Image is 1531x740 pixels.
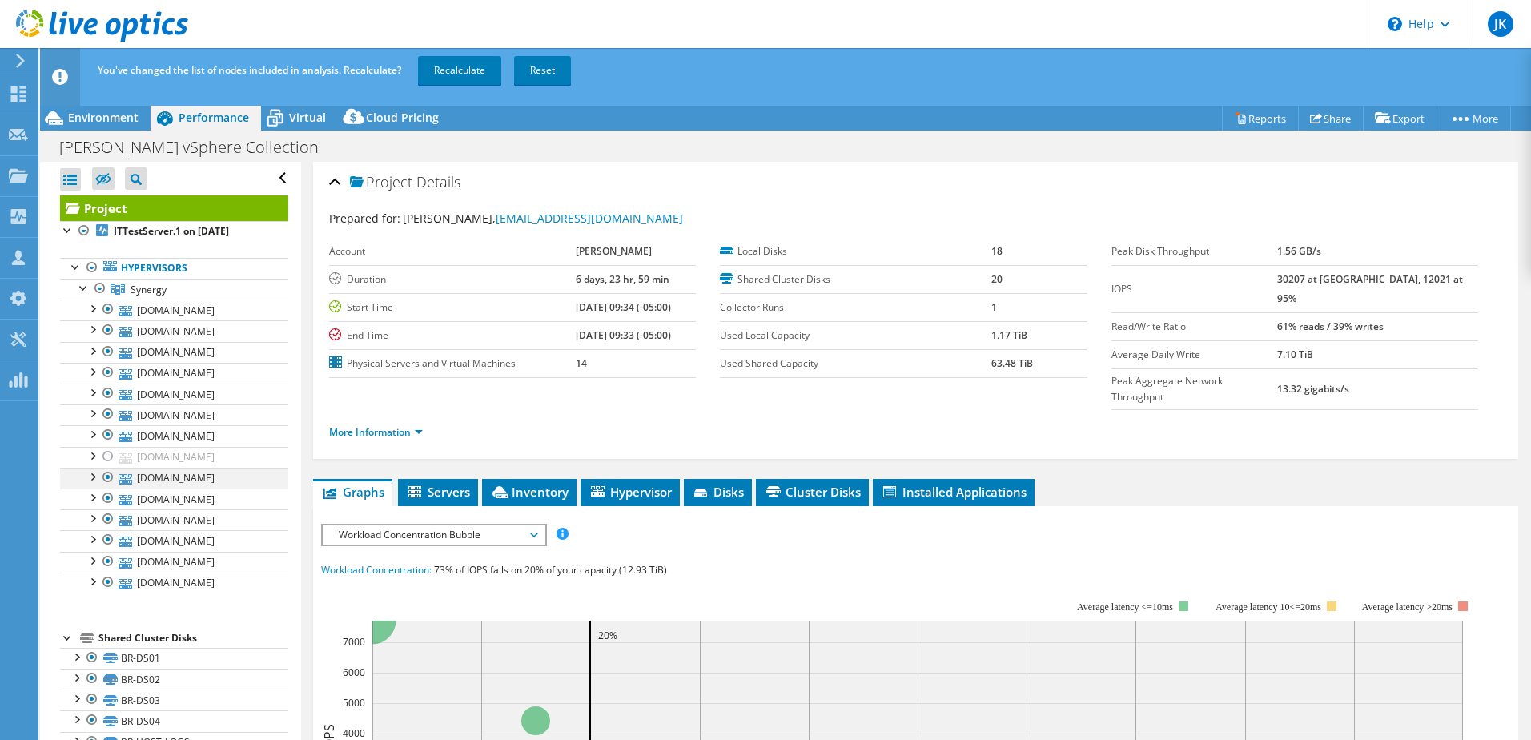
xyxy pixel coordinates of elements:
label: Peak Aggregate Network Throughput [1111,373,1278,405]
span: Performance [179,110,249,125]
a: Reports [1222,106,1299,131]
b: 61% reads / 39% writes [1277,320,1384,333]
a: Share [1298,106,1364,131]
a: [DOMAIN_NAME] [60,363,288,384]
b: [DATE] 09:33 (-05:00) [576,328,671,342]
b: [PERSON_NAME] [576,244,652,258]
tspan: Average latency <=10ms [1077,601,1173,613]
a: BR-DS03 [60,690,288,710]
a: [EMAIL_ADDRESS][DOMAIN_NAME] [496,211,683,226]
span: 73% of IOPS falls on 20% of your capacity (12.93 TiB) [434,563,667,577]
label: Peak Disk Throughput [1111,243,1278,259]
label: Duration [329,271,576,288]
span: Workload Concentration: [321,563,432,577]
label: IOPS [1111,281,1278,297]
a: [DOMAIN_NAME] [60,342,288,363]
a: BR-DS04 [60,710,288,731]
svg: \n [1388,17,1402,31]
span: Cluster Disks [764,484,861,500]
b: 14 [576,356,587,370]
b: 1.56 GB/s [1277,244,1321,258]
a: BR-DS02 [60,669,288,690]
span: Graphs [321,484,384,500]
a: Hypervisors [60,258,288,279]
text: 4000 [343,726,365,740]
a: [DOMAIN_NAME] [60,468,288,489]
a: [DOMAIN_NAME] [60,509,288,530]
text: 5000 [343,696,365,710]
label: Physical Servers and Virtual Machines [329,356,576,372]
label: Read/Write Ratio [1111,319,1278,335]
a: [DOMAIN_NAME] [60,447,288,468]
label: Account [329,243,576,259]
b: 20 [991,272,1003,286]
b: 30207 at [GEOGRAPHIC_DATA], 12021 at 95% [1277,272,1463,305]
h1: [PERSON_NAME] vSphere Collection [52,139,344,156]
span: Synergy [131,283,167,296]
text: 7000 [343,635,365,649]
a: Project [60,195,288,221]
a: [DOMAIN_NAME] [60,489,288,509]
span: Disks [692,484,744,500]
div: Shared Cluster Disks [98,629,288,648]
label: Local Disks [720,243,991,259]
a: [DOMAIN_NAME] [60,573,288,593]
a: Reset [514,56,571,85]
span: You've changed the list of nodes included in analysis. Recalculate? [98,63,401,77]
a: BR-DS01 [60,648,288,669]
a: [DOMAIN_NAME] [60,425,288,446]
span: Cloud Pricing [366,110,439,125]
span: Workload Concentration Bubble [331,525,536,545]
b: 7.10 TiB [1277,348,1313,361]
a: Synergy [60,279,288,300]
a: More Information [329,425,423,439]
span: Details [416,172,460,191]
span: Hypervisor [589,484,672,500]
a: [DOMAIN_NAME] [60,384,288,404]
b: 1 [991,300,997,314]
a: [DOMAIN_NAME] [60,300,288,320]
label: Start Time [329,300,576,316]
span: JK [1488,11,1513,37]
a: Export [1363,106,1437,131]
label: Average Daily Write [1111,347,1278,363]
span: [PERSON_NAME], [403,211,683,226]
a: [DOMAIN_NAME] [60,320,288,341]
b: 1.17 TiB [991,328,1027,342]
label: Prepared for: [329,211,400,226]
b: 63.48 TiB [991,356,1033,370]
label: Used Local Capacity [720,328,991,344]
a: [DOMAIN_NAME] [60,404,288,425]
a: Recalculate [418,56,501,85]
a: ITTestServer.1 on [DATE] [60,221,288,242]
text: Average latency >20ms [1362,601,1453,613]
a: [DOMAIN_NAME] [60,530,288,551]
b: [DATE] 09:34 (-05:00) [576,300,671,314]
a: [DOMAIN_NAME] [60,552,288,573]
tspan: Average latency 10<=20ms [1216,601,1321,613]
span: Environment [68,110,139,125]
label: End Time [329,328,576,344]
a: More [1437,106,1511,131]
b: 13.32 gigabits/s [1277,382,1349,396]
text: 6000 [343,666,365,679]
span: Installed Applications [881,484,1027,500]
span: Servers [406,484,470,500]
span: Project [350,175,412,191]
label: Shared Cluster Disks [720,271,991,288]
label: Used Shared Capacity [720,356,991,372]
b: ITTestServer.1 on [DATE] [114,224,229,238]
span: Inventory [490,484,569,500]
text: 20% [598,629,617,642]
b: 6 days, 23 hr, 59 min [576,272,669,286]
span: Virtual [289,110,326,125]
b: 18 [991,244,1003,258]
label: Collector Runs [720,300,991,316]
